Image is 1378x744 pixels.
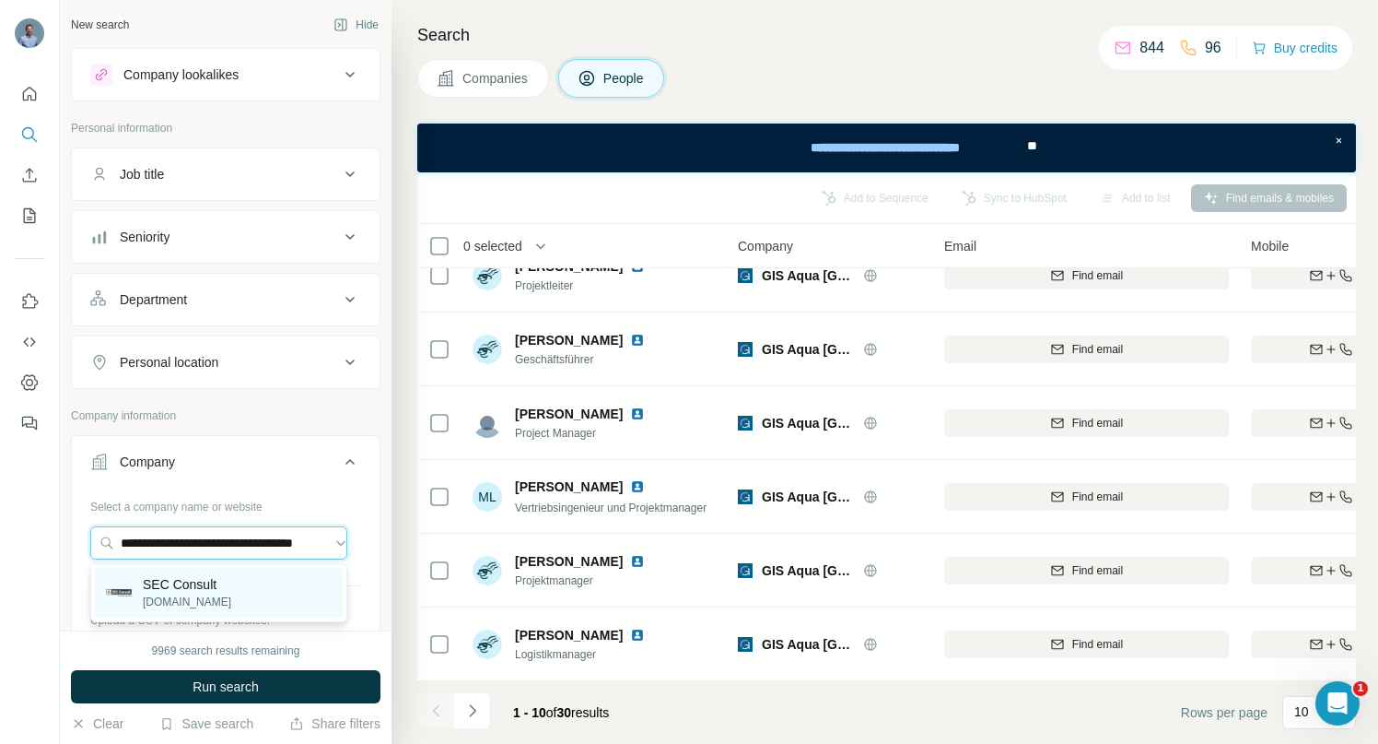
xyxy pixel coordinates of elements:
span: Find email [1072,489,1123,505]
span: People [603,69,646,88]
button: Clear [71,714,123,733]
img: Logo of GIS Aqua Austria [738,342,753,357]
span: Find email [1072,636,1123,653]
div: Company [120,453,175,471]
img: LinkedIn logo [630,333,645,348]
button: Hide [321,11,391,39]
button: Share filters [289,714,380,733]
button: Navigate to next page [454,692,491,729]
span: Company [738,237,793,255]
span: Geschäftsführer [515,351,652,368]
img: Avatar [473,556,502,585]
button: Search [15,118,44,151]
p: 10 [1294,703,1309,721]
img: Avatar [473,408,502,438]
span: Find email [1072,415,1123,431]
img: Avatar [15,18,44,48]
button: Personal location [72,340,380,384]
img: LinkedIn logo [630,479,645,494]
span: GIS Aqua [GEOGRAPHIC_DATA] [762,266,854,285]
iframe: Intercom live chat [1315,681,1360,726]
button: Feedback [15,407,44,440]
img: Avatar [473,261,502,290]
span: of [546,705,557,720]
span: Find email [1072,341,1123,358]
span: GIS Aqua [GEOGRAPHIC_DATA] [762,561,854,580]
span: Rows per page [1181,703,1267,722]
button: Find email [944,483,1229,511]
span: Project Manager [515,425,652,442]
img: SEC Consult [106,589,132,596]
span: [PERSON_NAME] [515,331,623,349]
p: [DOMAIN_NAME] [143,594,231,610]
button: Department [72,278,380,322]
div: Job title [120,165,164,183]
span: Projektmanager [515,573,652,589]
img: Logo of GIS Aqua Austria [738,563,753,578]
span: Find email [1072,562,1123,579]
span: GIS Aqua [GEOGRAPHIC_DATA] [762,488,854,506]
button: Find email [944,631,1229,658]
img: LinkedIn logo [630,628,645,643]
button: Save search [159,714,253,733]
span: GIS Aqua [GEOGRAPHIC_DATA] [762,414,854,432]
div: New search [71,17,129,33]
span: GIS Aqua [GEOGRAPHIC_DATA] [762,635,854,654]
p: SEC Consult [143,575,231,594]
span: Email [944,237,976,255]
div: Select a company name or website [90,491,361,515]
p: Personal information [71,120,380,136]
span: 30 [557,705,572,720]
button: Find email [944,262,1229,289]
span: Projektleiter [515,278,652,294]
p: 844 [1139,37,1164,59]
div: Seniority [120,228,169,246]
div: ML [473,482,502,512]
div: Department [120,290,187,309]
span: Run search [193,678,259,696]
span: GIS Aqua [GEOGRAPHIC_DATA] [762,340,854,359]
button: Use Surfe on LinkedIn [15,285,44,318]
button: Buy credits [1252,35,1337,61]
span: [PERSON_NAME] [515,405,623,423]
span: Companies [462,69,530,88]
button: My lists [15,199,44,232]
span: 1 [1353,681,1368,696]
span: 1 - 10 [513,705,546,720]
div: 9969 search results remaining [152,643,300,659]
button: Run search [71,670,380,703]
span: Find email [1072,267,1123,284]
button: Company lookalikes [72,53,380,97]
span: Logistikmanager [515,646,652,663]
button: Find email [944,557,1229,585]
img: LinkedIn logo [630,407,645,421]
span: results [513,705,609,720]
img: Logo of GIS Aqua Austria [738,490,753,504]
h4: Search [417,22,1356,48]
button: Find email [944,336,1229,363]
p: 96 [1205,37,1221,59]
button: Quick start [15,77,44,111]
button: Company [72,440,380,491]
img: Avatar [473,335,502,364]
button: Find email [944,409,1229,437]
iframe: Banner [417,124,1356,172]
img: LinkedIn logo [630,554,645,569]
div: Personal location [120,353,218,372]
img: Logo of GIS Aqua Austria [738,268,753,283]
span: Mobile [1251,237,1289,255]
img: Avatar [473,630,502,659]
button: Use Surfe API [15,325,44,359]
p: Your list is private and won't be saved or shared. [90,629,361,645]
button: Seniority [72,215,380,259]
span: [PERSON_NAME] [515,626,623,644]
span: Vertriebsingenieur und Projektmanager [515,502,707,514]
span: [PERSON_NAME] [515,552,623,571]
span: [PERSON_NAME] [515,478,623,496]
img: Logo of GIS Aqua Austria [738,416,753,431]
button: Enrich CSV [15,159,44,192]
img: Logo of GIS Aqua Austria [738,637,753,652]
button: Job title [72,152,380,196]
